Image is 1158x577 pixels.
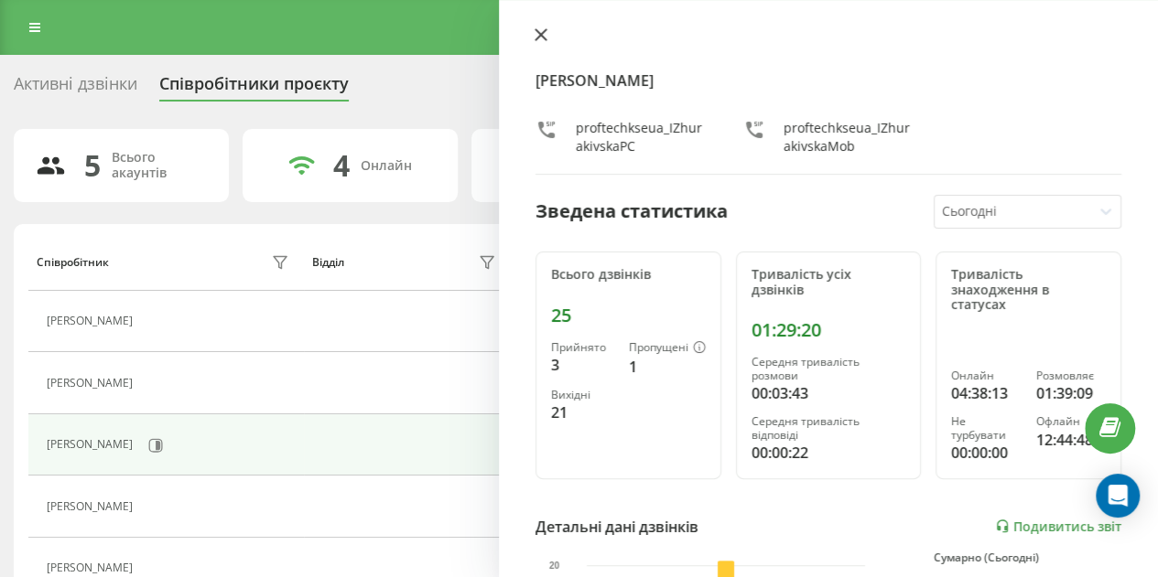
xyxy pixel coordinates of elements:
[549,561,560,571] text: 20
[551,389,614,401] div: Вихідні
[37,256,109,269] div: Співробітник
[551,341,614,354] div: Прийнято
[551,401,614,423] div: 21
[951,267,1106,313] div: Тривалість знаходження в статусах
[47,500,137,513] div: [PERSON_NAME]
[934,551,1121,564] div: Сумарно (Сьогодні)
[551,305,706,326] div: 25
[1036,415,1106,428] div: Офлайн
[361,158,412,174] div: Онлайн
[752,415,906,442] div: Середня тривалість відповіді
[951,442,1021,464] div: 00:00:00
[333,148,350,183] div: 4
[951,369,1021,382] div: Онлайн
[752,267,906,298] div: Тривалість усіх дзвінків
[159,74,349,102] div: Співробітники проєкту
[47,315,137,327] div: [PERSON_NAME]
[47,377,137,390] div: [PERSON_NAME]
[112,150,207,181] div: Всього акаунтів
[784,119,914,155] div: proftechkseua_IZhurakivskaMob
[84,148,101,183] div: 5
[752,319,906,341] div: 01:29:20
[536,516,698,538] div: Детальні дані дзвінків
[752,356,906,382] div: Середня тривалість розмови
[951,382,1021,404] div: 04:38:13
[551,267,706,283] div: Всього дзвінків
[1096,474,1140,518] div: Open Intercom Messenger
[1036,369,1106,382] div: Розмовляє
[47,561,137,574] div: [PERSON_NAME]
[1036,429,1106,451] div: 12:44:48
[629,341,706,356] div: Пропущені
[576,119,707,155] div: proftechkseua_IZhurakivskaPC
[47,438,137,451] div: [PERSON_NAME]
[536,69,1121,91] h4: [PERSON_NAME]
[629,356,706,378] div: 1
[951,415,1021,442] div: Не турбувати
[752,382,906,404] div: 00:03:43
[536,198,728,225] div: Зведена статистика
[1036,382,1106,404] div: 01:39:09
[551,354,614,376] div: 3
[995,518,1121,534] a: Подивитись звіт
[14,74,137,102] div: Активні дзвінки
[312,256,344,269] div: Відділ
[752,442,906,464] div: 00:00:22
